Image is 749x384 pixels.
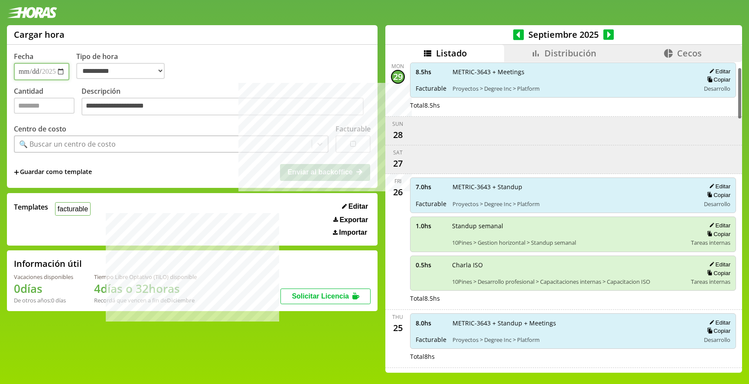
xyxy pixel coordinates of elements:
[707,261,730,268] button: Editar
[14,124,66,134] label: Centro de costo
[392,120,403,128] div: Sun
[410,294,736,302] div: Total 8.5 hs
[691,278,730,286] span: Tareas internas
[453,68,694,76] span: METRIC-3643 + Meetings
[436,47,467,59] span: Listado
[524,29,603,40] span: Septiembre 2025
[452,222,685,230] span: Standup semanal
[19,139,116,149] div: 🔍 Buscar un centro de costo
[14,98,75,114] input: Cantidad
[392,313,403,321] div: Thu
[453,85,694,92] span: Proyectos > Degree Inc > Platform
[393,149,403,156] div: Sat
[391,321,405,335] div: 25
[704,327,730,335] button: Copiar
[704,76,730,83] button: Copiar
[14,258,82,269] h2: Información útil
[416,68,446,76] span: 8.5 hs
[416,183,446,191] span: 7.0 hs
[385,62,742,371] div: scrollable content
[452,239,685,246] span: 10Pines > Gestion horizontal > Standup semanal
[416,84,446,92] span: Facturable
[704,269,730,277] button: Copiar
[416,261,446,269] span: 0.5 hs
[704,230,730,238] button: Copiar
[14,273,73,281] div: Vacaciones disponibles
[331,216,371,224] button: Exportar
[167,296,195,304] b: Diciembre
[410,352,736,361] div: Total 8 hs
[292,292,349,300] span: Solicitar Licencia
[348,203,368,210] span: Editar
[94,296,197,304] div: Recordá que vencen a fin de
[280,289,371,304] button: Solicitar Licencia
[14,167,19,177] span: +
[81,98,364,116] textarea: Descripción
[453,200,694,208] span: Proyectos > Degree Inc > Platform
[14,281,73,296] h1: 0 días
[339,216,368,224] span: Exportar
[394,177,401,185] div: Fri
[335,124,371,134] label: Facturable
[81,86,371,118] label: Descripción
[76,52,172,80] label: Tipo de hora
[704,336,730,344] span: Desarrollo
[452,278,685,286] span: 10Pines > Desarrollo profesional > Capacitaciones internas > Capacitacion ISO
[707,222,730,229] button: Editar
[339,202,371,211] button: Editar
[704,85,730,92] span: Desarrollo
[14,29,65,40] h1: Cargar hora
[14,167,92,177] span: +Guardar como template
[416,200,446,208] span: Facturable
[7,7,57,18] img: logotipo
[391,156,405,170] div: 27
[416,319,446,327] span: 8.0 hs
[14,296,73,304] div: De otros años: 0 días
[452,261,685,269] span: Charla ISO
[677,47,702,59] span: Cecos
[410,101,736,109] div: Total 8.5 hs
[707,68,730,75] button: Editar
[391,128,405,141] div: 28
[704,200,730,208] span: Desarrollo
[453,183,694,191] span: METRIC-3643 + Standup
[14,202,48,212] span: Templates
[707,183,730,190] button: Editar
[55,202,91,216] button: facturable
[94,281,197,296] h1: 4 días o 32 horas
[691,239,730,246] span: Tareas internas
[391,70,405,84] div: 29
[391,62,404,70] div: Mon
[14,52,33,61] label: Fecha
[416,222,446,230] span: 1.0 hs
[14,86,81,118] label: Cantidad
[339,229,367,236] span: Importar
[76,63,165,79] select: Tipo de hora
[94,273,197,281] div: Tiempo Libre Optativo (TiLO) disponible
[416,335,446,344] span: Facturable
[391,185,405,199] div: 26
[704,191,730,199] button: Copiar
[453,319,694,327] span: METRIC-3643 + Standup + Meetings
[453,336,694,344] span: Proyectos > Degree Inc > Platform
[707,319,730,326] button: Editar
[544,47,596,59] span: Distribución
